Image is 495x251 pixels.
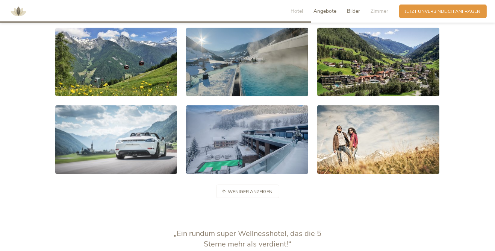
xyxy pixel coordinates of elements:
span: „Ein rundum super Wellnesshotel, das die 5 Sterne mehr als verdient!“ [174,228,321,249]
span: Angebote [314,8,337,15]
span: Bilder [347,8,360,15]
span: Hotel [291,8,303,15]
span: Jetzt unverbindlich anfragen [405,8,481,15]
span: Zimmer [371,8,389,15]
a: AMONTI & LUNARIS Wellnessresort [7,9,30,13]
span: weniger anzeigen [228,189,273,195]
